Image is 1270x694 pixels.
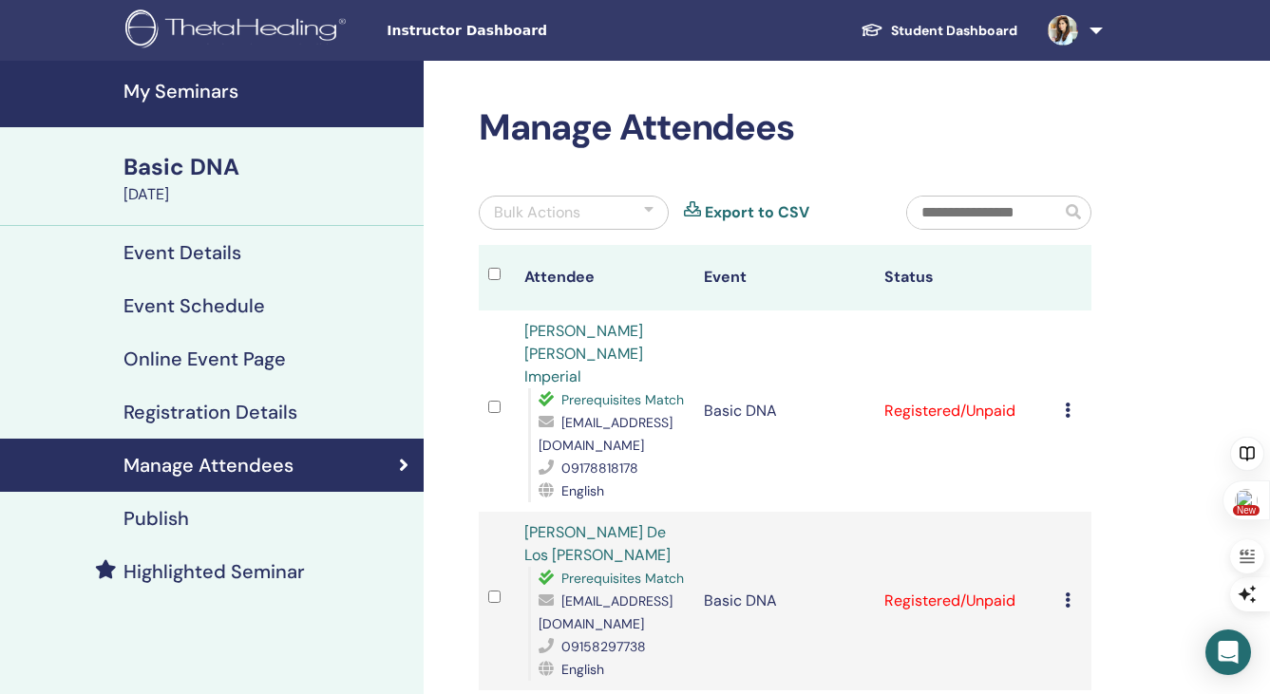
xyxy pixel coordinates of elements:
[123,560,305,583] h4: Highlighted Seminar
[845,13,1033,48] a: Student Dashboard
[123,151,412,183] div: Basic DNA
[125,9,352,52] img: logo.png
[494,201,580,224] div: Bulk Actions
[539,592,673,632] span: [EMAIL_ADDRESS][DOMAIN_NAME]
[123,241,241,264] h4: Event Details
[123,507,189,530] h4: Publish
[123,401,297,423] h4: Registration Details
[112,151,424,206] a: Basic DNA[DATE]
[123,80,412,103] h4: My Seminars
[1048,15,1078,46] img: default.jpg
[524,321,643,386] a: [PERSON_NAME] [PERSON_NAME] Imperial
[561,661,604,678] span: English
[515,245,695,310] th: Attendee
[479,106,1091,150] h2: Manage Attendees
[123,183,412,206] div: [DATE]
[694,512,875,690] td: Basic DNA
[694,245,875,310] th: Event
[705,201,809,224] a: Export to CSV
[539,414,673,454] span: [EMAIL_ADDRESS][DOMAIN_NAME]
[561,460,638,477] span: 09178818178
[1205,629,1251,675] div: Open Intercom Messenger
[861,22,883,38] img: graduation-cap-white.svg
[561,482,604,499] span: English
[694,310,875,512] td: Basic DNA
[387,21,672,41] span: Instructor Dashboard
[123,454,294,477] h4: Manage Attendees
[561,391,684,408] span: Prerequisites Match
[524,522,671,565] a: [PERSON_NAME] De Los [PERSON_NAME]
[875,245,1055,310] th: Status
[123,294,265,317] h4: Event Schedule
[561,570,684,587] span: Prerequisites Match
[561,638,646,655] span: 09158297738
[123,347,286,370] h4: Online Event Page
